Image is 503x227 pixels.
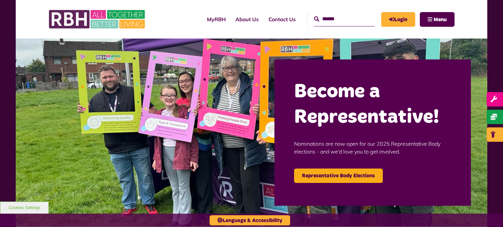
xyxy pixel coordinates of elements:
a: MyRBH [202,10,231,28]
h2: Become a Representative! [294,79,451,130]
img: RBH [48,7,147,32]
a: Contact Us [264,10,301,28]
button: Navigation [420,12,455,27]
span: Menu [434,17,447,22]
img: Image (22) [16,39,487,226]
iframe: Netcall Web Assistant for live chat [474,198,503,227]
a: About Us [231,10,264,28]
p: Nominations are now open for our 2025 Representative Body elections - and we'd love you to get in... [294,130,451,165]
a: Representative Body Elections [294,169,383,183]
button: Language & Accessibility [210,215,290,225]
a: MyRBH [381,12,415,27]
